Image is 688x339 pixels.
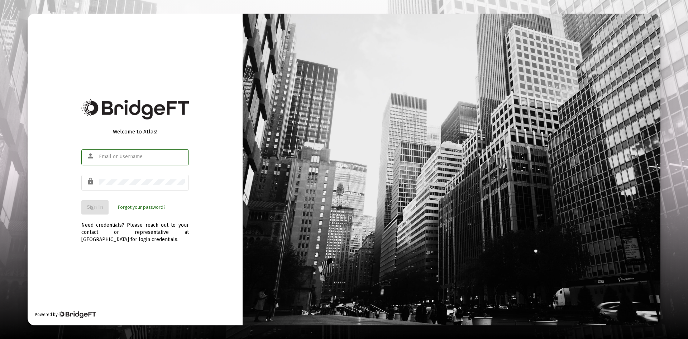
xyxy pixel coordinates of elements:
[87,204,103,210] span: Sign In
[81,128,189,135] div: Welcome to Atlas!
[81,215,189,243] div: Need credentials? Please reach out to your contact or representative at [GEOGRAPHIC_DATA] for log...
[81,200,109,215] button: Sign In
[99,154,185,160] input: Email or Username
[81,99,189,119] img: Bridge Financial Technology Logo
[35,311,96,318] div: Powered by
[87,177,95,186] mat-icon: lock
[118,204,165,211] a: Forgot your password?
[58,311,96,318] img: Bridge Financial Technology Logo
[87,152,95,160] mat-icon: person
